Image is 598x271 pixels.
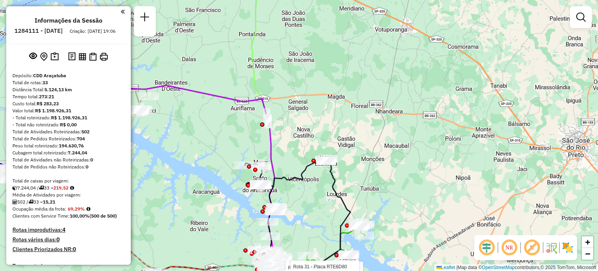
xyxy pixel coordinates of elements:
[12,107,125,114] div: Valor total:
[86,207,90,211] em: Média calculada utilizando a maior ocupação (%Peso ou %Cubagem) de cada rota da sessão. Rotas cro...
[12,86,125,93] div: Distância Total:
[456,265,457,270] span: |
[12,206,66,212] span: Ocupação média da frota:
[68,150,87,156] strong: 7.244,04
[62,226,65,233] strong: 4
[37,101,59,106] strong: R$ 283,23
[14,27,63,34] h6: 1284111 - [DATE]
[12,128,125,135] div: Total de Atividades Roteirizadas:
[12,135,125,142] div: Total de Pedidos Roteirizados:
[12,184,125,191] div: 7.244,04 / 33 =
[51,115,87,120] strong: R$ 1.198.926,31
[585,249,590,259] span: −
[522,238,541,257] span: Exibir rótulo
[121,7,125,16] a: Clique aqui para minimizar o painel
[33,73,66,78] strong: CDD Araçatuba
[321,156,331,166] img: NOVA LUZITÂNIA
[70,213,90,219] strong: 100,00%
[77,136,85,142] strong: 704
[42,80,48,85] strong: 33
[35,17,102,24] h4: Informações da Sessão
[68,206,85,212] strong: 69,29%
[59,143,84,149] strong: 194.630,76
[436,265,455,270] a: Leaflet
[343,249,353,259] img: BREJO ALEGRE
[12,100,125,107] div: Custo total:
[90,157,93,163] strong: 0
[56,236,60,243] strong: 0
[477,238,496,257] span: Ocultar deslocamento
[12,177,125,184] div: Total de caixas por viagem:
[12,227,125,233] h4: Rotas improdutivas:
[88,51,98,62] button: Visualizar Romaneio
[12,142,125,149] div: Peso total roteirizado:
[12,79,125,86] div: Total de rotas:
[77,51,88,62] button: Visualizar relatório de Roteirização
[86,164,88,170] strong: 0
[12,200,17,204] i: Total de Atividades
[90,213,117,219] strong: (500 de 500)
[12,121,125,128] div: - Total não roteirizado:
[73,246,76,253] strong: 0
[49,51,60,63] button: Painel de Sugestão
[561,241,574,254] img: Exibir/Ocultar setores
[482,265,515,270] a: OpenStreetMap
[43,199,55,205] strong: 15,21
[12,114,125,121] div: - Total roteirizado:
[12,156,125,163] div: Total de Atividades não Roteirizadas:
[12,191,125,198] div: Média de Atividades por viagem:
[12,163,125,170] div: Total de Pedidos não Roteirizados:
[28,200,33,204] i: Total de rotas
[60,122,77,128] strong: R$ 0,00
[67,51,77,63] button: Logs desbloquear sessão
[12,93,125,100] div: Tempo total:
[12,263,125,269] h4: Transportadoras
[137,9,153,27] a: Nova sessão e pesquisa
[12,236,125,243] h4: Rotas vários dias:
[70,186,74,190] i: Meta Caixas/viagem: 220,40 Diferença: -0,88
[39,51,49,63] button: Centralizar mapa no depósito ou ponto de apoio
[28,50,39,63] button: Exibir sessão original
[35,108,71,113] strong: R$ 1.198.926,31
[39,94,54,99] strong: 273:21
[582,248,593,260] a: Zoom out
[255,179,266,190] img: SANT. ANTÔNIO DO ARACANGUÁ
[434,264,598,271] div: Map data © contributors,© 2025 TomTom, Microsoft
[545,241,558,254] img: Fluxo de ruas
[98,51,109,62] button: Imprimir Rotas
[12,149,125,156] div: Cubagem total roteirizado:
[53,185,69,191] strong: 219,52
[582,236,593,248] a: Zoom in
[573,9,589,25] a: Exibir filtros
[12,246,125,253] h4: Clientes Priorizados NR:
[39,186,44,190] i: Total de rotas
[355,220,365,230] img: BURITAMA
[500,238,519,257] span: Ocultar NR
[12,198,125,205] div: 502 / 33 =
[44,87,72,92] strong: 5.124,13 km
[67,28,119,35] div: Criação: [DATE] 19:06
[12,213,70,219] span: Clientes com Service Time:
[12,72,125,79] div: Depósito:
[12,186,17,190] i: Cubagem total roteirizado
[585,237,590,247] span: +
[81,129,90,135] strong: 502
